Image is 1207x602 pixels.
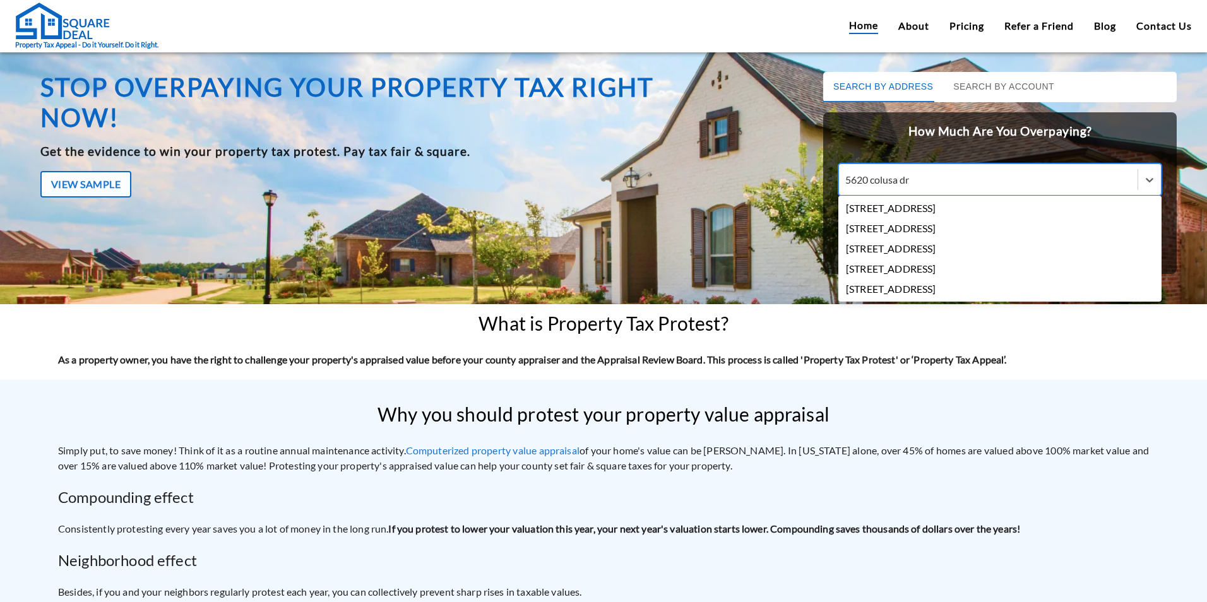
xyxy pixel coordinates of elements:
[838,279,1162,299] div: [STREET_ADDRESS]
[823,72,1177,102] div: basic tabs example
[6,345,241,389] textarea: Type your message and click 'Submit'
[58,521,1149,536] p: Consistently protesting every year saves you a lot of money in the long run.
[943,72,1064,102] button: Search by Account
[40,144,470,158] b: Get the evidence to win your property tax protest. Pay tax fair & square.
[40,72,691,133] h1: Stop overpaying your property tax right now!
[838,198,1162,218] div: [STREET_ADDRESS]
[849,18,878,34] a: Home
[479,312,728,334] h2: What is Property Tax Protest?
[207,6,237,37] div: Minimize live chat window
[185,389,229,406] em: Submit
[1136,18,1192,33] a: Contact Us
[838,239,1162,259] div: [STREET_ADDRESS]
[58,443,1149,473] p: Simply put, to save money! Think of it as a routine annual maintenance activity. of your home's v...
[406,444,580,456] a: Computerized property value appraisal
[99,331,160,339] em: Driven by SalesIQ
[388,522,1020,534] strong: If you protest to lower your valuation this year, your next year's valuation starts lower. Compou...
[58,549,1149,572] h2: Neighborhood effect
[838,259,1162,279] div: [STREET_ADDRESS]
[15,2,158,50] a: Property Tax Appeal - Do it Yourself. Do it Right.
[838,218,1162,239] div: [STREET_ADDRESS]
[898,18,929,33] a: About
[378,403,829,425] h2: Why you should protest your property value appraisal
[58,353,1007,365] strong: As a property owner, you have the right to challenge your property's appraised value before your ...
[66,71,212,87] div: Leave a message
[58,584,1149,599] p: Besides, if you and your neighbors regularly protest each year, you can collectively prevent shar...
[949,18,984,33] a: Pricing
[87,331,96,339] img: salesiqlogo_leal7QplfZFryJ6FIlVepeu7OftD7mt8q6exU6-34PB8prfIgodN67KcxXM9Y7JQ_.png
[40,171,131,198] button: View Sample
[58,486,1149,509] h2: Compounding effect
[823,72,943,102] button: Search by Address
[15,2,110,40] img: Square Deal
[1004,18,1074,33] a: Refer a Friend
[21,76,53,83] img: logo_Zg8I0qSkbAqR2WFHt3p6CTuqpyXMFPubPcD2OT02zFN43Cy9FUNNG3NEPhM_Q1qe_.png
[823,112,1177,151] h2: How Much Are You Overpaying?
[27,159,220,286] span: We are offline. Please leave us a message.
[1094,18,1116,33] a: Blog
